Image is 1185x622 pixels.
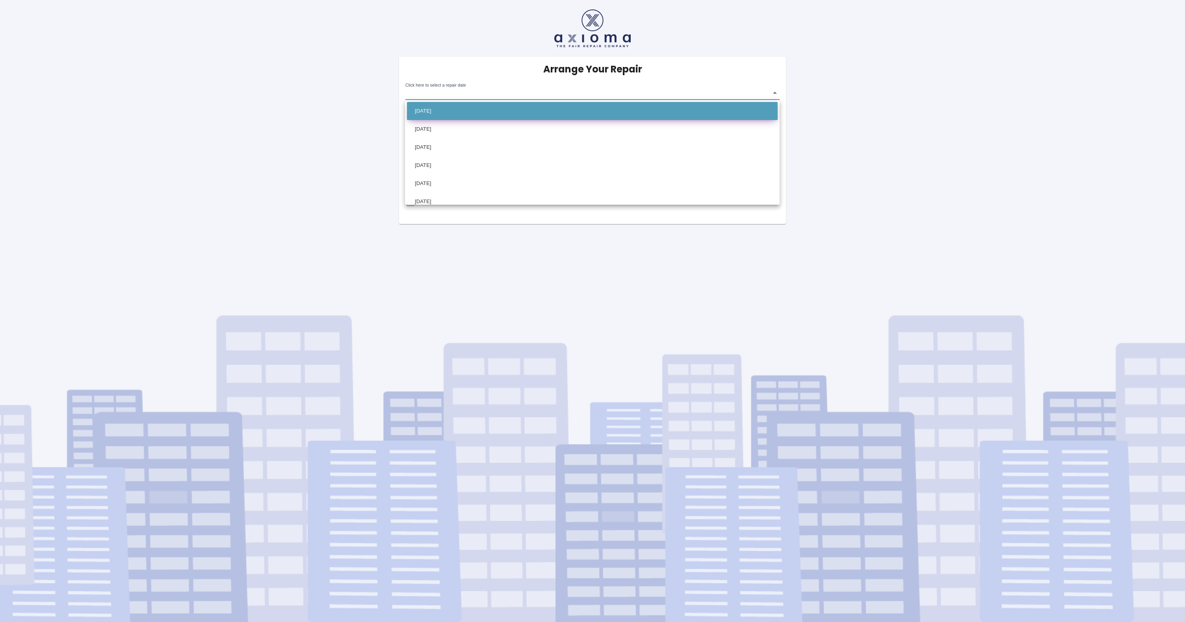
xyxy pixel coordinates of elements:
li: [DATE] [407,156,778,174]
li: [DATE] [407,120,778,138]
li: [DATE] [407,138,778,156]
li: [DATE] [407,193,778,211]
li: [DATE] [407,102,778,120]
li: [DATE] [407,174,778,193]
